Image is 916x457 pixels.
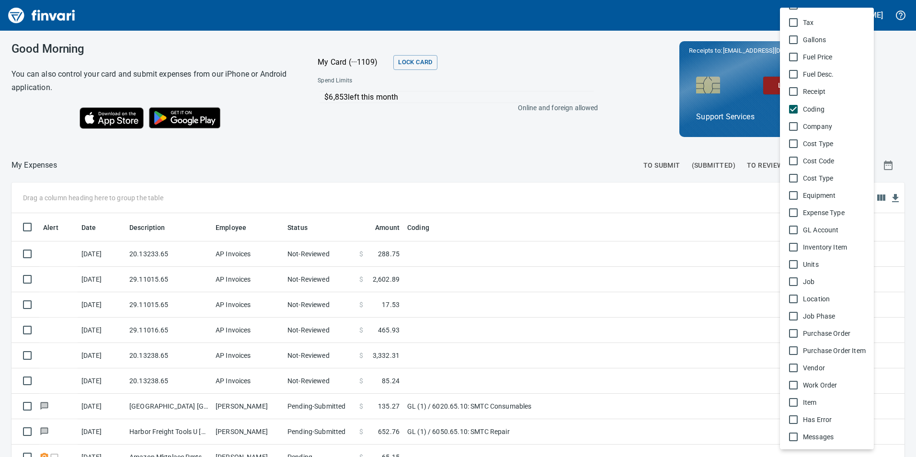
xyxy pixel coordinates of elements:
[780,239,874,256] li: Inventory Item
[780,359,874,377] li: Vendor
[780,204,874,221] li: Expense Type
[803,87,866,96] span: Receipt
[803,191,866,200] span: Equipment
[780,377,874,394] li: Work Order
[780,170,874,187] li: Cost Type
[780,325,874,342] li: Purchase Order
[780,152,874,170] li: Cost Code
[803,18,866,27] span: Tax
[803,363,866,373] span: Vendor
[780,66,874,83] li: Fuel Desc.
[780,428,874,446] li: Messages
[780,411,874,428] li: Has Error
[803,346,866,355] span: Purchase Order Item
[803,398,866,407] span: Item
[803,35,866,45] span: Gallons
[803,329,866,338] span: Purchase Order
[780,101,874,118] li: Coding
[780,187,874,204] li: Equipment
[803,173,866,183] span: Cost Type
[780,31,874,48] li: Gallons
[803,260,866,269] span: Units
[803,415,866,424] span: Has Error
[803,104,866,114] span: Coding
[780,83,874,100] li: Receipt
[780,273,874,290] li: Job
[803,208,866,217] span: Expense Type
[803,69,866,79] span: Fuel Desc.
[803,156,866,166] span: Cost Code
[780,221,874,239] li: GL Account
[780,308,874,325] li: Job Phase
[803,311,866,321] span: Job Phase
[780,342,874,359] li: Purchase Order Item
[803,294,866,304] span: Location
[803,432,866,442] span: Messages
[803,225,866,235] span: GL Account
[780,394,874,411] li: Item
[780,118,874,135] li: Company
[803,122,866,131] span: Company
[803,52,866,62] span: Fuel Price
[803,277,866,286] span: Job
[803,380,866,390] span: Work Order
[803,139,866,149] span: Cost Type
[780,14,874,31] li: Tax
[780,256,874,273] li: Units
[780,48,874,66] li: Fuel Price
[803,242,866,252] span: Inventory Item
[780,135,874,152] li: Cost Type
[780,290,874,308] li: Location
